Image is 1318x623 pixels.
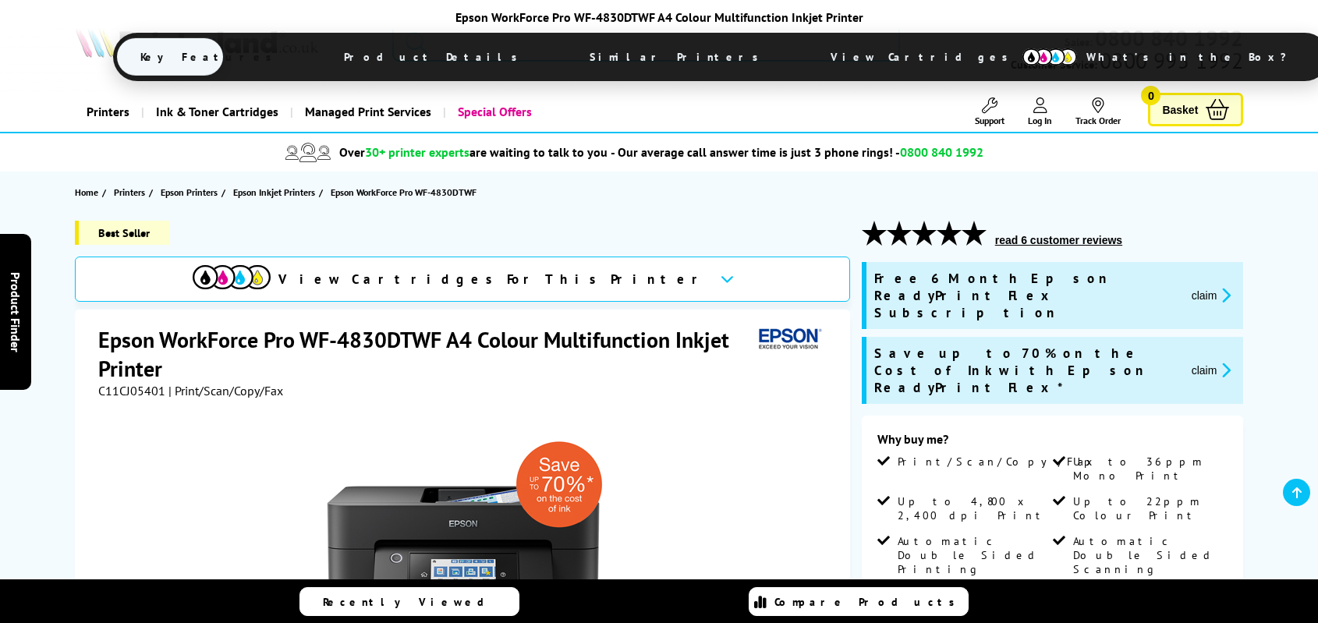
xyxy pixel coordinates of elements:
span: Log In [1028,115,1052,126]
button: promo-description [1187,361,1236,379]
span: 30+ printer experts [365,144,469,160]
span: Home [75,184,98,200]
div: Epson WorkForce Pro WF-4830DTWF A4 Colour Multifunction Inkjet Printer [113,9,1205,25]
a: Managed Print Services [290,92,443,132]
span: Epson WorkForce Pro WF-4830DTWF [331,184,477,200]
a: Compare Products [749,587,969,616]
span: Compare Products [774,595,963,609]
button: read 6 customer reviews [990,233,1127,247]
span: Epson Inkjet Printers [233,184,315,200]
span: Ink & Toner Cartridges [156,92,278,132]
span: Free 6 Month Epson ReadyPrint Flex Subscription [874,270,1179,321]
a: Track Order [1075,97,1121,126]
span: Epson Printers [161,184,218,200]
a: Printers [75,92,141,132]
span: Printers [114,184,145,200]
span: Up to 22ppm Colour Print [1073,494,1224,522]
img: View Cartridges [193,265,271,289]
span: Product Finder [8,271,23,352]
a: Home [75,184,102,200]
span: Up to 36ppm Mono Print [1073,455,1224,483]
a: Support [975,97,1004,126]
span: Product Details [321,38,549,76]
a: Special Offers [443,92,544,132]
span: Basket [1162,99,1198,120]
span: Best Seller [75,221,169,245]
span: Up to 4,800 x 2,400 dpi Print [898,494,1049,522]
span: Automatic Double Sided Printing [898,534,1049,576]
a: Epson Printers [161,184,221,200]
span: Key Features [117,38,303,76]
span: Over are waiting to talk to you [339,144,608,160]
a: Recently Viewed [299,587,519,616]
a: Ink & Toner Cartridges [141,92,290,132]
span: Recently Viewed [323,595,500,609]
span: C11CJ05401 [98,383,165,398]
a: Epson Inkjet Printers [233,184,319,200]
button: promo-description [1187,286,1236,304]
span: Print/Scan/Copy/Fax [898,455,1098,469]
span: Automatic Double Sided Scanning [1073,534,1224,576]
span: Save up to 70% on the Cost of Ink with Epson ReadyPrint Flex* [874,345,1179,396]
span: 0 [1141,86,1160,105]
h1: Epson WorkForce Pro WF-4830DTWF A4 Colour Multifunction Inkjet Printer [98,325,753,383]
a: Printers [114,184,149,200]
span: - Our average call answer time is just 3 phone rings! - [611,144,983,160]
img: Epson [753,325,824,354]
span: Similar Printers [566,38,790,76]
span: View Cartridges [807,37,1046,77]
img: cmyk-icon.svg [1022,48,1077,65]
span: View Cartridges For This Printer [278,271,707,288]
div: Why buy me? [877,431,1228,455]
span: 0800 840 1992 [900,144,983,160]
a: Basket 0 [1148,93,1243,126]
span: Support [975,115,1004,126]
a: Epson WorkForce Pro WF-4830DTWF [331,184,480,200]
a: Log In [1028,97,1052,126]
span: | Print/Scan/Copy/Fax [168,383,283,398]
